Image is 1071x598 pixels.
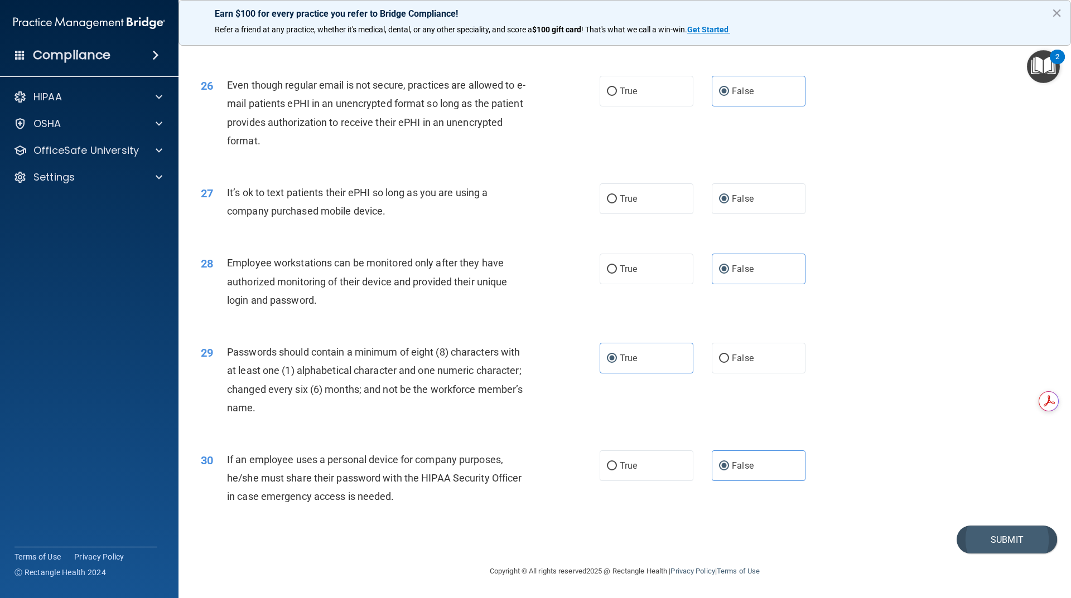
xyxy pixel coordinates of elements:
a: Settings [13,171,162,184]
p: Earn $100 for every practice you refer to Bridge Compliance! [215,8,1035,19]
a: Terms of Use [15,551,61,562]
div: 2 [1055,57,1059,71]
span: False [732,353,754,363]
span: If an employee uses a personal device for company purposes, he/she must share their password with... [227,454,522,502]
a: Get Started [687,25,730,34]
span: 27 [201,187,213,200]
strong: $100 gift card [532,25,581,34]
span: True [620,193,637,204]
strong: Get Started [687,25,729,34]
input: False [719,462,729,470]
h4: Compliance [33,47,110,63]
a: Terms of Use [717,567,760,575]
button: Submit [957,526,1057,554]
span: 30 [201,454,213,467]
a: OfficeSafe University [13,144,162,157]
span: False [732,193,754,204]
input: False [719,195,729,203]
p: Settings [33,171,75,184]
span: 28 [201,257,213,270]
p: HIPAA [33,90,62,104]
span: True [620,353,637,363]
span: Passwords should contain a minimum of eight (8) characters with at least one (1) alphabetical cha... [227,346,523,414]
span: Employee workstations can be monitored only after they have authorized monitoring of their device... [227,257,507,305]
a: OSHA [13,117,162,130]
span: True [620,264,637,274]
span: ! That's what we call a win-win. [581,25,687,34]
p: OfficeSafe University [33,144,139,157]
input: False [719,87,729,96]
input: True [607,265,617,274]
span: False [732,460,754,471]
span: True [620,460,637,471]
span: 26 [201,79,213,93]
div: Copyright © All rights reserved 2025 @ Rectangle Health | | [421,553,828,589]
span: False [732,264,754,274]
a: HIPAA [13,90,162,104]
img: PMB logo [13,12,165,34]
span: Even though regular email is not secure, practices are allowed to e-mail patients ePHI in an unen... [227,79,525,147]
a: Privacy Policy [74,551,124,562]
span: True [620,86,637,96]
span: 29 [201,346,213,359]
input: False [719,354,729,363]
input: True [607,195,617,203]
input: True [607,87,617,96]
span: False [732,86,754,96]
input: False [719,265,729,274]
p: OSHA [33,117,61,130]
button: Open Resource Center, 2 new notifications [1027,50,1060,83]
input: True [607,354,617,363]
span: Refer a friend at any practice, whether it's medical, dental, or any other speciality, and score a [215,25,532,34]
button: Close [1051,4,1062,22]
span: It’s ok to text patients their ePHI so long as you are using a company purchased mobile device. [227,187,488,217]
input: True [607,462,617,470]
a: Privacy Policy [670,567,715,575]
span: Ⓒ Rectangle Health 2024 [15,567,106,578]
